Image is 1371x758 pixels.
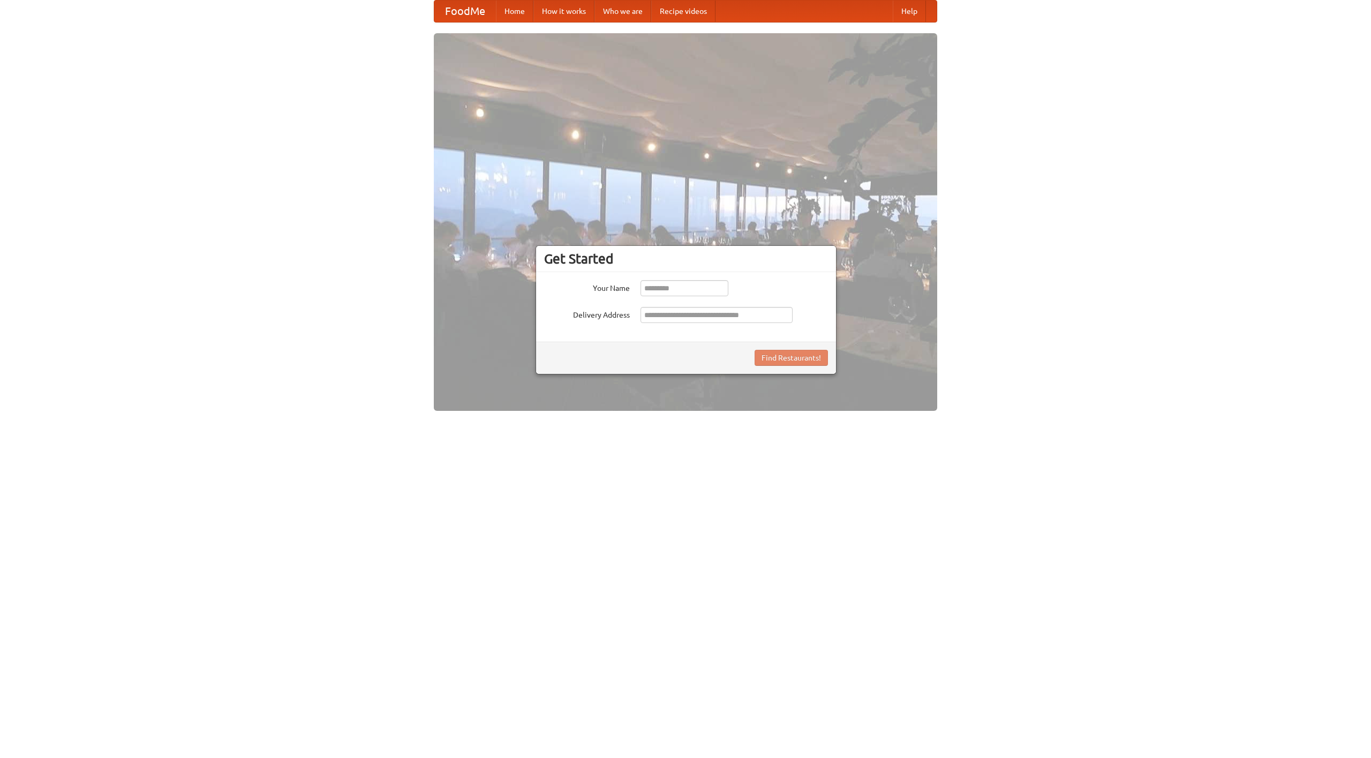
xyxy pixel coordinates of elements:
a: How it works [533,1,594,22]
a: Who we are [594,1,651,22]
a: Home [496,1,533,22]
label: Your Name [544,280,630,294]
a: Recipe videos [651,1,715,22]
h3: Get Started [544,251,828,267]
a: FoodMe [434,1,496,22]
a: Help [893,1,926,22]
label: Delivery Address [544,307,630,320]
button: Find Restaurants! [755,350,828,366]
